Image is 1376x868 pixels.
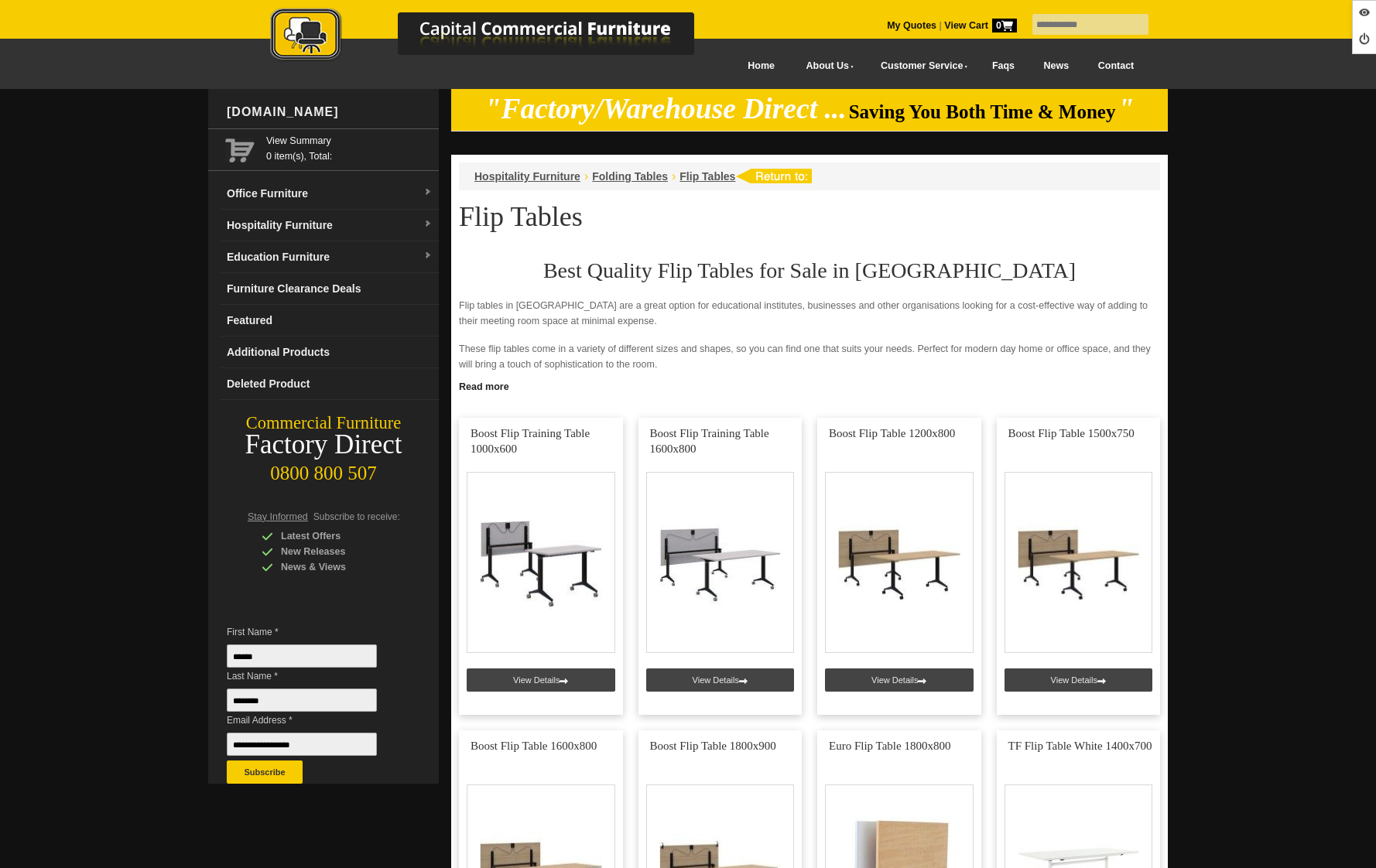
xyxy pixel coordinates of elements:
[679,170,735,183] a: Flip Tables
[221,305,439,337] a: Featured
[248,511,308,522] span: Stay Informed
[459,202,1160,231] h1: Flip Tables
[849,101,1116,122] span: Saving You Both Time & Money
[221,368,439,400] a: Deleted Product
[584,169,588,184] li: ›
[485,93,847,125] em: "Factory/Warehouse Direct ...
[227,733,377,756] input: Email Address *
[227,760,303,784] button: Subscribe
[221,337,439,368] a: Additional Products
[423,251,433,261] img: dropdown
[221,210,439,241] a: Hospitality Furnituredropdown
[262,528,409,544] div: Latest Offers
[887,20,936,31] a: My Quotes
[977,49,1029,84] a: Faqs
[227,668,400,684] span: Last Name *
[227,624,400,640] span: First Name *
[864,49,977,84] a: Customer Service
[1029,49,1083,84] a: News
[423,220,433,229] img: dropdown
[735,169,812,183] img: return to
[944,20,1017,31] strong: View Cart
[208,412,439,434] div: Commercial Furniture
[266,133,433,162] span: 0 item(s), Total:
[423,188,433,197] img: dropdown
[208,434,439,456] div: Factory Direct
[227,713,400,728] span: Email Address *
[208,455,439,484] div: 0800 800 507
[262,559,409,575] div: News & Views
[313,511,400,522] span: Subscribe to receive:
[459,341,1160,372] p: These flip tables come in a variety of different sizes and shapes, so you can find one that suits...
[451,375,1168,395] a: Click to read more
[1118,93,1135,125] em: "
[221,178,439,210] a: Office Furnituredropdown
[459,298,1160,329] p: Flip tables in [GEOGRAPHIC_DATA] are a great option for educational institutes, businesses and ot...
[672,169,676,184] li: ›
[474,170,580,183] a: Hospitality Furniture
[459,259,1160,282] h2: Best Quality Flip Tables for Sale in [GEOGRAPHIC_DATA]
[789,49,864,84] a: About Us
[228,8,769,69] a: Capital Commercial Furniture Logo
[228,8,769,64] img: Capital Commercial Furniture Logo
[221,273,439,305] a: Furniture Clearance Deals
[1083,49,1148,84] a: Contact
[942,20,1017,31] a: View Cart0
[221,241,439,273] a: Education Furnituredropdown
[221,89,439,135] div: [DOMAIN_NAME]
[262,544,409,559] div: New Releases
[266,133,433,149] a: View Summary
[992,19,1017,32] span: 0
[227,644,377,668] input: First Name *
[227,689,377,712] input: Last Name *
[592,170,668,183] a: Folding Tables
